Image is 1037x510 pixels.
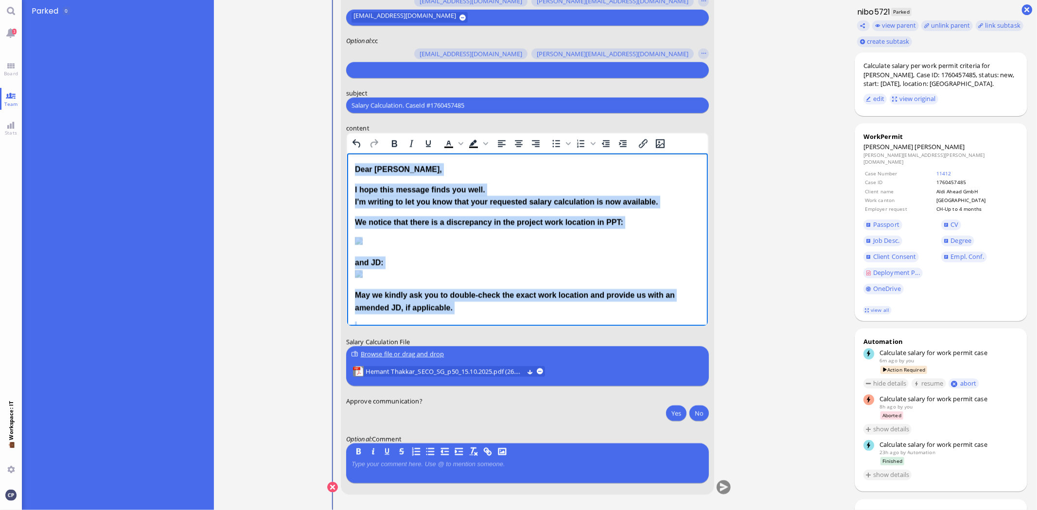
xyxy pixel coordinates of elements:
button: U [382,446,393,457]
p: Dear [PERSON_NAME], [8,10,353,22]
span: Parked [32,5,62,17]
button: Italic [403,137,420,151]
span: Finished [880,457,905,465]
span: Comment [372,435,402,443]
button: B [353,446,364,457]
button: I [368,446,378,457]
task-group-action-menu: link subtask [976,20,1023,31]
a: OneDrive [863,284,904,294]
div: Automation [863,337,1019,346]
div: Numbered list [573,137,597,151]
span: cc [372,36,378,45]
a: view all [863,306,891,314]
button: Insert/edit image [652,137,668,151]
button: Align left [493,137,510,151]
span: Client Consent [873,252,916,261]
span: [PERSON_NAME][EMAIL_ADDRESS][DOMAIN_NAME] [537,51,688,58]
span: Deployment P... [873,268,920,277]
span: by [899,357,904,364]
p: I hope this message finds you well. I'm writing to let you know that your requested salary calcul... [8,30,353,55]
button: Align center [510,137,527,151]
span: Team [2,101,20,107]
span: Job Desc. [873,236,899,245]
div: Text color Black [440,137,465,151]
button: remove [537,368,544,374]
button: Cancel [327,482,338,493]
span: content [346,124,369,133]
a: Deployment P... [863,268,923,278]
a: Empl. Conf. [941,252,987,262]
div: Background color Black [465,137,490,151]
button: view original [890,94,938,104]
span: automation@bluelakelegal.com [908,449,935,456]
p: May we kindly ask you to double-check the exact work location and provide us with an amended JD, ... [8,136,353,160]
span: claudia.plueer@bluelakelegal.com [905,403,913,410]
button: edit [863,94,887,104]
span: claudia.plueer@bluelakelegal.com [906,357,914,364]
button: Redo [366,137,382,151]
td: Case Number [864,170,935,177]
img: 932056ac-2a32-46c8-8922-4d6813d75e3c [8,84,16,91]
td: Case ID [864,178,935,186]
dd: [PERSON_NAME][EMAIL_ADDRESS][PERSON_NAME][DOMAIN_NAME] [863,152,1019,166]
span: Hemant Thakkar_SECO_SG_p50_15.10.2025.pdf (26.74 kB) [366,366,524,377]
div: Bullet list [548,137,572,151]
button: Underline [420,137,437,151]
button: Increase indent [615,137,631,151]
span: Stats [2,129,19,136]
lob-view: Hemant Thakkar_SECO_SG_p50_15.10.2025.pdf (26.74 kB) [353,366,545,377]
img: Hemant Thakkar_SECO_SG_p50_15.10.2025.pdf [353,366,364,377]
div: Calculate salary per work permit criteria for [PERSON_NAME], Case ID: 1760457485, status: new, st... [863,61,1019,88]
a: CV [941,220,962,230]
td: CH-Up to 4 months [936,205,1018,213]
h1: nibo5721 [855,6,891,17]
span: 6m ago [879,357,897,364]
button: No [689,406,709,421]
span: Empl. Conf. [951,252,984,261]
td: Employer request [864,205,935,213]
span: Approve communication? [346,397,422,406]
button: Copy ticket nibo5721 link to clipboard [857,20,870,31]
a: Degree [941,236,974,246]
p: and JD: [8,103,353,128]
button: Download Hemant Thakkar_SECO_SG_p50_15.10.2025.pdf [527,368,533,374]
span: [PERSON_NAME] [915,142,965,151]
button: Bold [386,137,403,151]
td: Client name [864,187,935,195]
body: Rich Text Area. Press ALT-0 for help. [8,10,353,254]
div: Calculate salary for work permit case [879,440,1019,449]
button: show details [863,470,912,480]
td: [GEOGRAPHIC_DATA] [936,196,1018,204]
span: Board [1,70,20,77]
a: View Hemant Thakkar_SECO_SG_p50_15.10.2025.pdf [366,366,524,377]
div: Calculate salary for work permit case [879,394,1019,403]
span: by [900,449,906,456]
span: Action Required [880,366,928,374]
button: Align right [527,137,544,151]
span: 8h ago [879,403,896,410]
button: [EMAIL_ADDRESS][DOMAIN_NAME] [352,12,468,23]
button: Decrease indent [598,137,614,151]
em: : [346,36,372,45]
p: We notice that there is a discrepancy in the project work location in PPT: [8,63,353,75]
button: view parent [872,20,919,31]
span: Passport [873,220,899,229]
a: 11412 [936,170,951,177]
button: Undo [349,137,365,151]
td: 1760457485 [936,178,1018,186]
div: WorkPermit [863,132,1019,141]
a: Client Consent [863,252,919,262]
span: Aborted [880,411,904,420]
span: [PERSON_NAME] [863,142,914,151]
span: [EMAIL_ADDRESS][DOMAIN_NAME] [420,51,522,58]
td: Work canton [864,196,935,204]
button: S [396,446,407,457]
button: hide details [863,378,909,389]
div: Browse file or drag and drop [352,349,703,359]
img: You [5,490,16,500]
div: Calculate salary for work permit case [879,348,1019,357]
iframe: Rich Text Area [347,153,708,326]
span: CV [951,220,959,229]
button: abort [949,378,979,389]
button: Yes [666,406,686,421]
